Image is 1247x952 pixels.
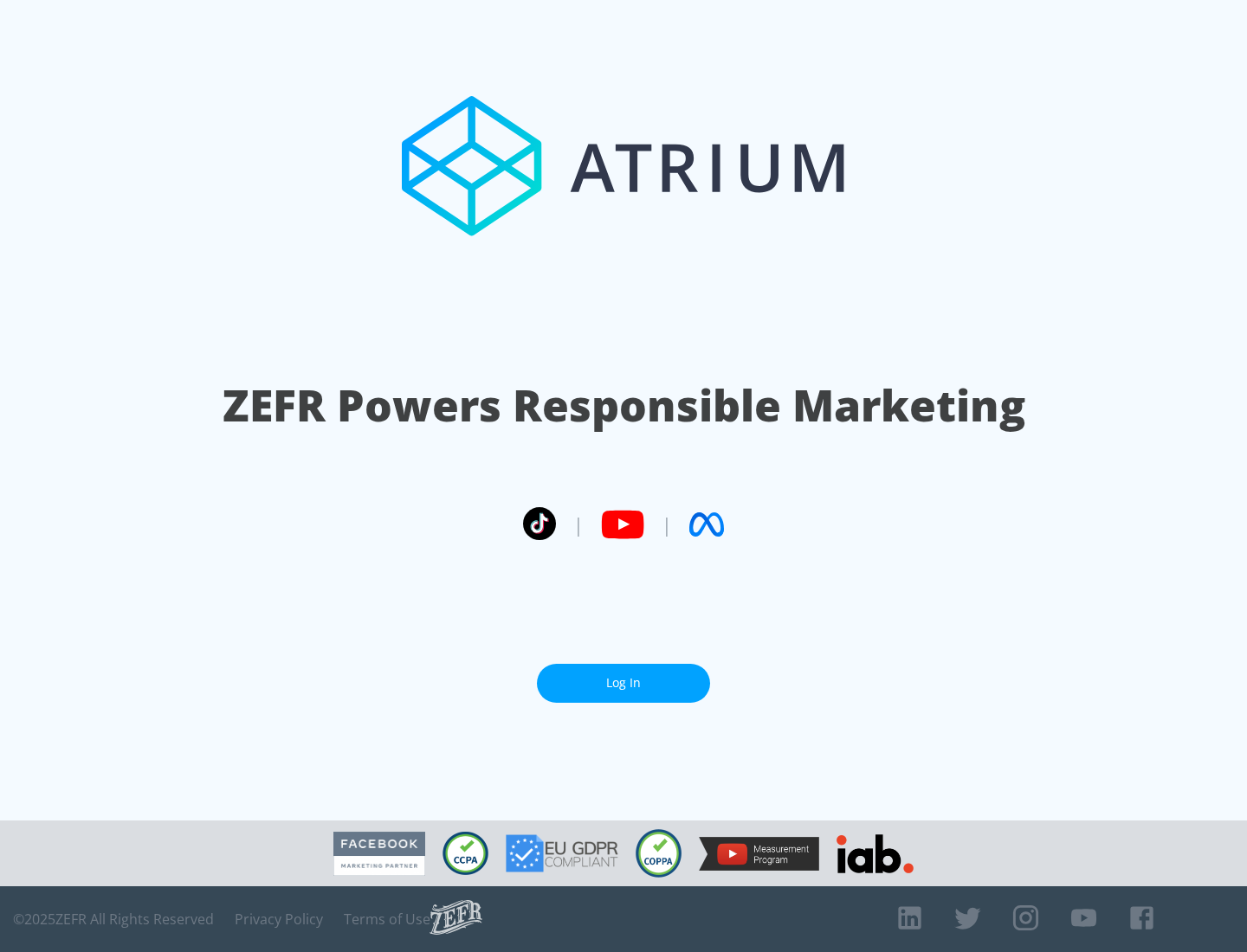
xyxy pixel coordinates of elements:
span: | [573,511,584,537]
img: CCPA Compliant [443,832,488,875]
img: Facebook Marketing Partner [333,832,425,876]
img: COPPA Compliant [636,829,682,878]
h1: ZEFR Powers Responsible Marketing [223,376,1025,435]
span: | [662,511,672,537]
a: Log In [537,664,710,703]
a: Privacy Policy [235,910,323,928]
span: © 2025 ZEFR All Rights Reserved [13,910,214,928]
img: IAB [837,834,914,873]
img: YouTube Measurement Program [699,837,819,871]
a: Terms of Use [344,910,430,928]
img: GDPR Compliant [506,834,618,872]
